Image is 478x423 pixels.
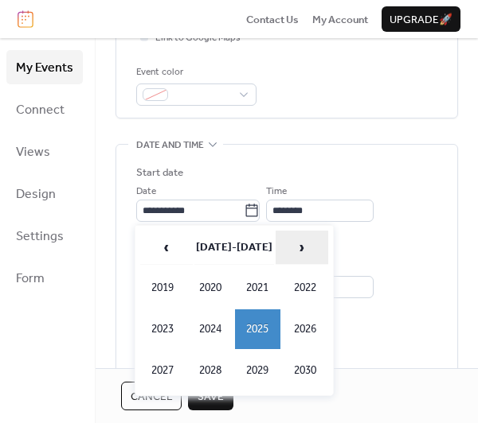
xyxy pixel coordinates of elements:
a: My Events [6,50,83,84]
span: Link to Google Maps [155,30,241,46]
span: ‹ [141,231,192,263]
a: My Account [312,11,368,27]
td: 2023 [140,309,186,349]
span: Date and time [136,138,204,153]
a: Form [6,261,83,295]
td: 2021 [235,268,281,308]
button: Upgrade🚀 [382,6,460,32]
span: Cancel [131,389,172,405]
a: Connect [6,92,83,126]
td: 2025 [235,309,281,349]
th: [DATE]-[DATE] [194,231,274,265]
div: Start date [136,165,183,180]
td: 2019 [140,268,186,308]
td: 2020 [187,268,233,308]
td: 2026 [282,309,328,349]
span: Views [16,140,50,165]
span: My Account [312,12,368,28]
span: Save [198,389,224,405]
span: Settings [16,224,64,249]
span: Date [136,184,156,200]
td: 2028 [187,351,233,390]
div: Event color [136,64,253,80]
span: Contact Us [246,12,299,28]
a: Views [6,134,83,169]
td: 2024 [187,309,233,349]
td: 2030 [282,351,328,390]
span: Time [266,184,287,200]
a: Design [6,177,83,211]
a: Contact Us [246,11,299,27]
span: › [276,231,327,263]
span: My Events [16,56,73,80]
button: Cancel [121,382,182,410]
img: logo [18,10,33,28]
td: 2029 [235,351,281,390]
button: Save [188,382,233,410]
td: 2027 [140,351,186,390]
span: Upgrade 🚀 [390,12,453,28]
td: 2022 [282,268,328,308]
span: Design [16,182,56,207]
a: Settings [6,219,83,253]
span: Form [16,266,45,291]
span: Connect [16,98,65,122]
